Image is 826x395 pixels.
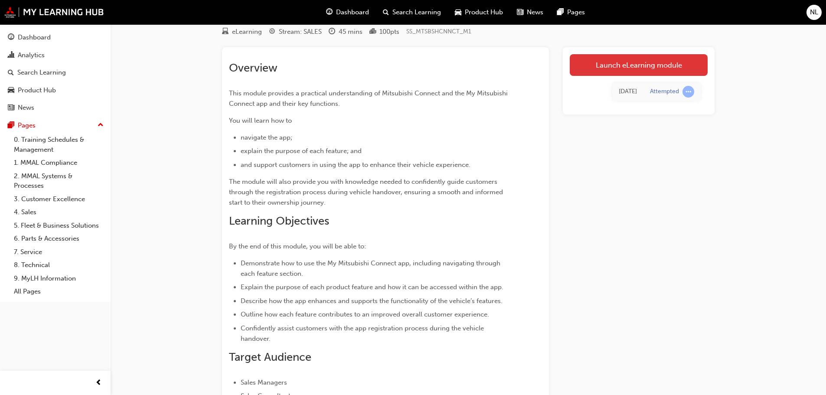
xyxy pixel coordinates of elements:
[4,7,104,18] img: mmal
[329,28,335,36] span: clock-icon
[3,28,107,118] button: DashboardAnalyticsSearch LearningProduct HubNews
[810,7,818,17] span: NL
[18,33,51,42] div: Dashboard
[222,26,262,37] div: Type
[455,7,461,18] span: car-icon
[527,7,543,17] span: News
[3,100,107,116] a: News
[241,147,362,155] span: explain the purpose of each feature; and
[8,104,14,112] span: news-icon
[229,61,278,75] span: Overview
[241,134,292,141] span: navigate the app;
[241,161,470,169] span: and support customers in using the app to enhance their vehicle experience.
[18,50,45,60] div: Analytics
[17,68,66,78] div: Search Learning
[369,28,376,36] span: podium-icon
[650,88,679,96] div: Attempted
[10,232,107,245] a: 6. Parts & Accessories
[229,242,366,250] span: By the end of this module, you will be able to:
[10,133,107,156] a: 0. Training Schedules & Management
[229,350,311,364] span: Target Audience
[10,272,107,285] a: 9. MyLH Information
[229,117,292,124] span: You will learn how to
[95,378,102,388] span: prev-icon
[222,28,229,36] span: learningResourceType_ELEARNING-icon
[232,27,262,37] div: eLearning
[3,118,107,134] button: Pages
[241,297,503,305] span: Describe how the app enhances and supports the functionality of the vehicle’s features.
[517,7,523,18] span: news-icon
[8,52,14,59] span: chart-icon
[241,259,502,277] span: Demonstrate how to use the My Mitsubishi Connect app, including navigating through each feature s...
[269,28,275,36] span: target-icon
[3,65,107,81] a: Search Learning
[392,7,441,17] span: Search Learning
[336,7,369,17] span: Dashboard
[10,285,107,298] a: All Pages
[557,7,564,18] span: pages-icon
[98,120,104,131] span: up-icon
[3,47,107,63] a: Analytics
[465,7,503,17] span: Product Hub
[619,87,637,97] div: Thu Aug 28 2025 12:03:51 GMT+0800 (Australian Western Standard Time)
[8,122,14,130] span: pages-icon
[229,89,509,108] span: This module provides a practical understanding of Mitsubishi Connect and the My Mitsubishi Connec...
[510,3,550,21] a: news-iconNews
[10,170,107,193] a: 2. MMAL Systems & Processes
[8,69,14,77] span: search-icon
[241,283,503,291] span: Explain the purpose of each product feature and how it can be accessed within the app.
[8,87,14,95] span: car-icon
[570,54,708,76] a: Launch eLearning module
[241,310,489,318] span: Outline how each feature contributes to an improved overall customer experience.
[3,82,107,98] a: Product Hub
[10,258,107,272] a: 8. Technical
[682,86,694,98] span: learningRecordVerb_ATTEMPT-icon
[10,156,107,170] a: 1. MMAL Compliance
[329,26,362,37] div: Duration
[567,7,585,17] span: Pages
[376,3,448,21] a: search-iconSearch Learning
[279,27,322,37] div: Stream: SALES
[319,3,376,21] a: guage-iconDashboard
[10,193,107,206] a: 3. Customer Excellence
[3,29,107,46] a: Dashboard
[406,28,471,35] span: Learning resource code
[229,178,505,206] span: The module will also provide you with knowledge needed to confidently guide customers through the...
[241,379,287,386] span: Sales Managers
[8,34,14,42] span: guage-icon
[269,26,322,37] div: Stream
[339,27,362,37] div: 45 mins
[10,219,107,232] a: 5. Fleet & Business Solutions
[241,324,486,343] span: Confidently assist customers with the app registration process during the vehicle handover.
[18,103,34,113] div: News
[379,27,399,37] div: 100 pts
[10,206,107,219] a: 4. Sales
[229,214,329,228] span: Learning Objectives
[10,245,107,259] a: 7. Service
[18,121,36,131] div: Pages
[806,5,822,20] button: NL
[369,26,399,37] div: Points
[18,85,56,95] div: Product Hub
[326,7,333,18] span: guage-icon
[383,7,389,18] span: search-icon
[550,3,592,21] a: pages-iconPages
[448,3,510,21] a: car-iconProduct Hub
